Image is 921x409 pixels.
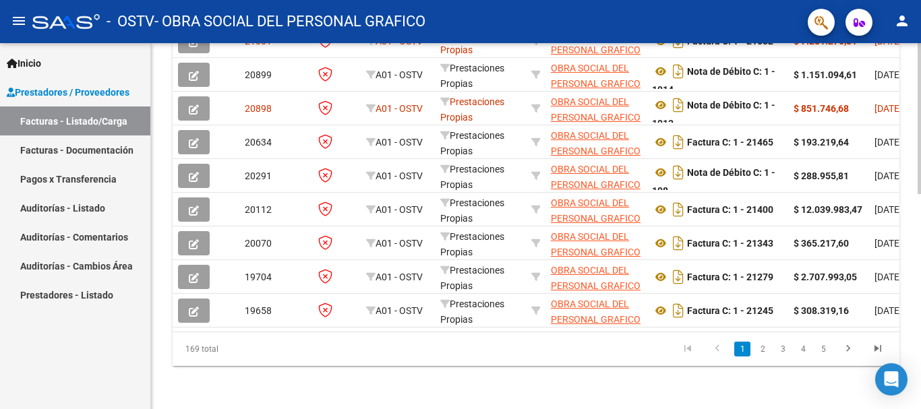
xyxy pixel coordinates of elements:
span: 19658 [245,305,272,316]
strong: $ 12.039.983,47 [794,204,862,215]
a: 3 [775,342,791,356]
div: 30584736816 [551,263,641,291]
strong: Factura C: 1 - 21245 [687,305,773,316]
strong: Nota de Débito C: 1 - 198 [652,167,775,196]
mat-icon: menu [11,13,27,29]
span: [DATE] [874,272,902,282]
a: go to first page [675,342,701,356]
span: 20634 [245,137,272,148]
strong: $ 365.217,60 [794,238,849,249]
span: Prestaciones Propias [440,197,504,224]
strong: $ 308.319,16 [794,305,849,316]
i: Descargar documento [670,162,687,183]
a: go to previous page [705,342,730,356]
mat-icon: person [894,13,910,29]
a: 5 [815,342,831,356]
strong: $ 193.219,64 [794,137,849,148]
div: 30584736816 [551,296,641,325]
li: page 2 [752,338,773,360]
span: [DATE] [874,69,902,80]
span: A01 - OSTV [376,204,423,215]
span: Prestaciones Propias [440,130,504,156]
span: [DATE] [874,103,902,114]
span: Prestaciones Propias [440,265,504,291]
span: 19704 [245,272,272,282]
span: [DATE] [874,238,902,249]
span: A01 - OSTV [376,272,423,282]
li: page 5 [813,338,833,360]
i: Descargar documento [670,300,687,321]
div: 30584736816 [551,195,641,224]
div: 30584736816 [551,229,641,257]
li: page 4 [793,338,813,360]
span: OBRA SOCIAL DEL PERSONAL GRAFICO [551,63,641,89]
span: Inicio [7,56,41,71]
div: 30584736816 [551,128,641,156]
span: - OSTV [107,7,154,36]
i: Descargar documento [670,131,687,153]
a: 1 [734,342,750,356]
span: OBRA SOCIAL DEL PERSONAL GRAFICO [551,231,641,257]
strong: Factura C: 1 - 21343 [687,238,773,249]
a: go to last page [865,342,891,356]
span: Prestadores / Proveedores [7,85,129,100]
span: A01 - OSTV [376,103,423,114]
span: 20291 [245,170,272,181]
span: Prestaciones Propias [440,164,504,190]
span: Prestaciones Propias [440,298,504,325]
div: 169 total [173,332,316,366]
i: Descargar documento [670,232,687,254]
strong: $ 1.151.094,61 [794,69,857,80]
span: [DATE] [874,137,902,148]
span: - OBRA SOCIAL DEL PERSONAL GRAFICO [154,7,425,36]
span: [DATE] [874,204,902,215]
strong: $ 2.707.993,05 [794,272,857,282]
span: A01 - OSTV [376,170,423,181]
strong: Factura C: 1 - 21400 [687,204,773,215]
strong: Nota de Débito C: 1 - 1013 [652,100,775,129]
span: OBRA SOCIAL DEL PERSONAL GRAFICO [551,164,641,190]
span: Prestaciones Propias [440,63,504,89]
a: 2 [754,342,771,356]
strong: Factura C: 1 - 21632 [687,36,773,46]
span: OBRA SOCIAL DEL PERSONAL GRAFICO [551,96,641,123]
div: 30584736816 [551,61,641,89]
i: Descargar documento [670,266,687,288]
span: OBRA SOCIAL DEL PERSONAL GRAFICO [551,130,641,156]
a: go to next page [835,342,861,356]
i: Descargar documento [670,199,687,220]
strong: $ 288.955,81 [794,170,849,181]
span: A01 - OSTV [376,137,423,148]
span: A01 - OSTV [376,238,423,249]
span: Prestaciones Propias [440,231,504,257]
span: 20112 [245,204,272,215]
div: 30584736816 [551,94,641,123]
i: Descargar documento [670,61,687,82]
a: 4 [795,342,811,356]
span: OBRA SOCIAL DEL PERSONAL GRAFICO [551,265,641,291]
span: 20070 [245,238,272,249]
span: A01 - OSTV [376,69,423,80]
span: Prestaciones Propias [440,96,504,123]
span: [DATE] [874,170,902,181]
strong: Nota de Débito C: 1 - 1014 [652,66,775,95]
i: Descargar documento [670,94,687,116]
span: 20898 [245,103,272,114]
strong: $ 851.746,68 [794,103,849,114]
li: page 1 [732,338,752,360]
span: OBRA SOCIAL DEL PERSONAL GRAFICO [551,197,641,224]
li: page 3 [773,338,793,360]
strong: Factura C: 1 - 21279 [687,272,773,282]
span: 20899 [245,69,272,80]
div: 30584736816 [551,162,641,190]
div: Open Intercom Messenger [875,363,908,396]
span: OBRA SOCIAL DEL PERSONAL GRAFICO [551,298,641,325]
span: A01 - OSTV [376,305,423,316]
span: [DATE] [874,305,902,316]
strong: Factura C: 1 - 21465 [687,137,773,148]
